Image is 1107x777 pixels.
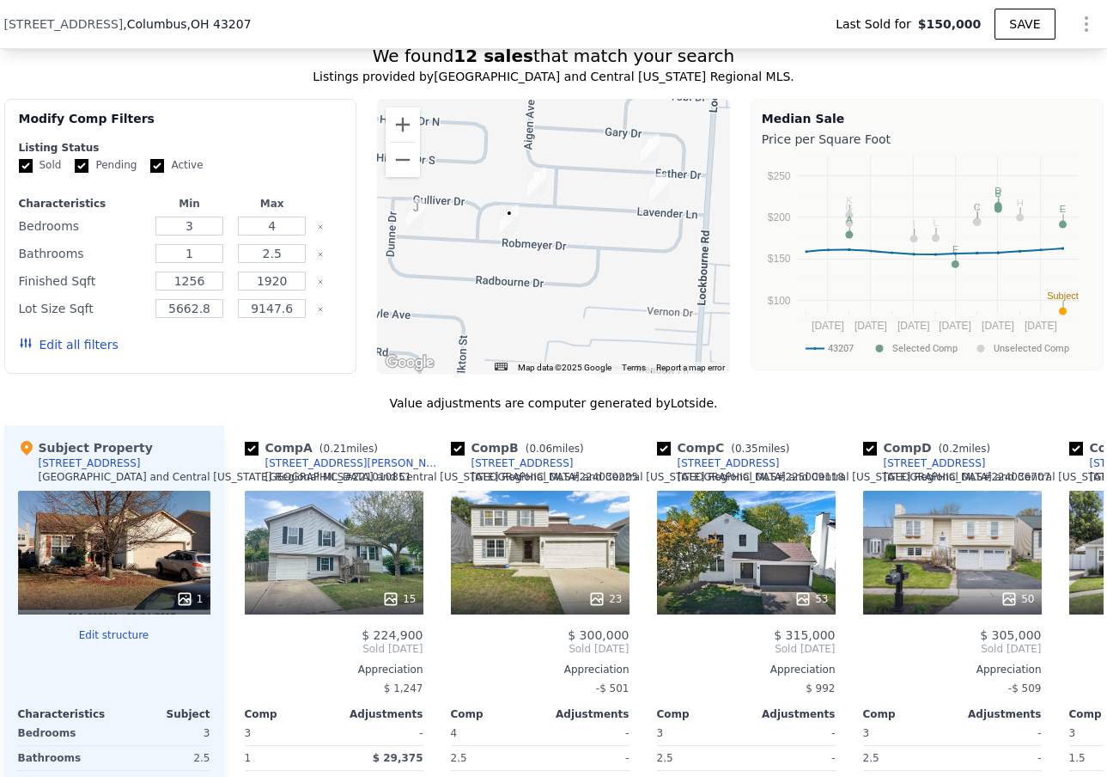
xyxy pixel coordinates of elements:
text: L [933,217,938,228]
span: 0.06 [529,443,552,455]
span: $ 300,000 [568,628,629,642]
div: - [956,746,1042,770]
label: Sold [19,158,62,173]
div: Bathrooms [18,746,111,770]
span: 3 [657,727,664,739]
div: Bathrooms [19,242,145,266]
div: 53 [794,590,828,608]
button: Clear [317,251,324,258]
div: Finished Sqft [19,269,145,293]
div: Comp B [451,439,591,456]
div: - [544,721,630,745]
div: 2.5 [657,746,743,770]
div: Lot Size Sqft [19,297,145,321]
a: [STREET_ADDRESS] [451,456,574,470]
a: Report a map error [656,363,725,372]
button: Edit all filters [19,336,119,353]
span: $150,000 [918,15,982,33]
div: Subject [114,707,210,721]
span: -$ 509 [1008,682,1042,694]
span: 3 [1069,727,1076,739]
div: 50 [1001,590,1034,608]
a: Terms [622,363,646,372]
span: $ 315,000 [774,628,835,642]
text: $150 [768,253,791,265]
div: Adjustments [334,707,423,721]
div: [GEOGRAPHIC_DATA] and Central [US_STATE] Regional MLS # 224030225 [265,470,639,484]
span: 0.35 [735,443,758,455]
span: , OH 43207 [187,17,252,31]
div: Adjustments [952,707,1042,721]
span: $ 224,900 [362,628,423,642]
span: ( miles) [519,443,591,455]
text: F [952,244,958,254]
div: 2.5 [863,746,949,770]
span: 0.2 [942,443,958,455]
svg: A chart. [762,151,1091,366]
span: -$ 501 [596,682,630,694]
div: 1066 Esther Drive [641,134,660,163]
div: [GEOGRAPHIC_DATA] and Central [US_STATE] Regional MLS # 224036707 [678,470,1051,484]
div: Subject Property [18,439,153,456]
text: [DATE] [855,320,887,332]
text: K [846,195,853,205]
div: Appreciation [245,663,423,676]
text: [DATE] [982,320,1014,332]
div: 1082 Lavender Lane [649,174,668,203]
div: Comp [245,707,334,721]
div: Appreciation [451,663,630,676]
div: 2.5 [118,746,210,770]
span: , Columbus [123,15,251,33]
input: Active [150,159,164,173]
div: Characteristics [19,197,145,211]
div: Adjustments [540,707,630,721]
text: $200 [768,211,791,223]
button: Clear [317,223,324,230]
div: Max [234,197,310,211]
label: Pending [75,158,137,173]
div: 2.5 [451,746,537,770]
div: 848 Robmeyer Drive [406,199,425,229]
a: [STREET_ADDRESS] [657,456,780,470]
div: Comp C [657,439,797,456]
div: Comp [451,707,540,721]
img: Google [381,352,438,374]
text: $100 [768,295,791,307]
input: Pending [75,159,88,173]
div: 950 Robmeyer Drive [500,205,519,234]
div: Min [151,197,227,211]
div: Price per Square Foot [762,127,1092,151]
text: Subject [1047,291,1079,301]
div: Comp [657,707,746,721]
span: ( miles) [724,443,796,455]
div: Modify Comp Filters [19,110,343,141]
div: Comp D [863,439,998,456]
text: Selected Comp [892,343,958,354]
span: $ 1,247 [384,682,423,694]
div: Comp [863,707,952,721]
span: Map data ©2025 Google [518,363,611,372]
div: - [956,721,1042,745]
span: $ 992 [806,682,835,694]
span: Sold [DATE] [657,642,836,656]
div: Adjustments [746,707,836,721]
div: - [750,721,836,745]
button: Keyboard shortcuts [495,363,507,370]
text: [DATE] [1025,320,1057,332]
div: Median Sale [762,110,1092,127]
span: Sold [DATE] [245,642,423,656]
div: 23 [588,590,622,608]
text: $250 [768,170,791,182]
div: 1 [245,746,331,770]
text: H [1016,198,1023,208]
div: We found that match your search [4,44,1104,68]
text: A [846,214,853,224]
div: Listings provided by [GEOGRAPHIC_DATA] and Central [US_STATE] Regional MLS . [4,68,1104,85]
div: 15 [382,590,416,608]
div: Listing Status [19,141,343,155]
div: [GEOGRAPHIC_DATA] and Central [US_STATE] Regional MLS # 225009118 [471,470,845,484]
text: I [912,218,915,229]
text: 43207 [828,343,854,354]
div: [STREET_ADDRESS][PERSON_NAME] [265,456,444,470]
span: 4 [451,727,458,739]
